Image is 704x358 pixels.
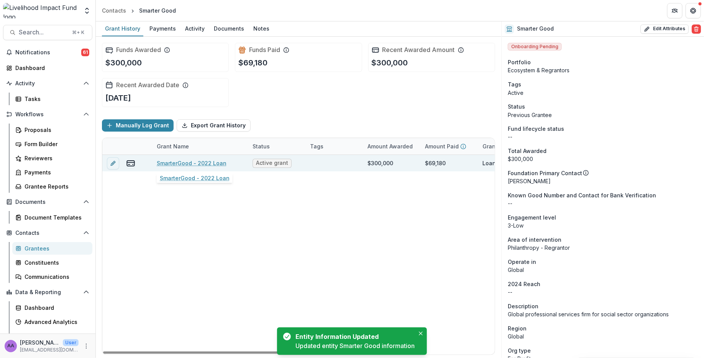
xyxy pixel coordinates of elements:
[508,288,698,296] p: --
[3,62,92,74] a: Dashboard
[508,147,546,155] span: Total Awarded
[363,142,417,150] div: Amount Awarded
[508,155,698,163] div: $300,000
[508,332,698,340] p: Global
[105,57,142,68] p: $300,000
[3,196,92,208] button: Open Documents
[12,180,92,193] a: Grantee Reports
[368,159,393,167] div: $300,000
[508,90,523,96] span: Active
[25,304,86,312] div: Dashboard
[508,133,698,141] p: --
[305,138,363,155] div: Tags
[107,157,119,169] button: edit
[508,66,698,74] p: Ecosystem & Regrantors
[146,23,179,34] div: Payments
[3,3,79,18] img: Livelihood Impact Fund logo
[15,49,81,56] span: Notifications
[25,154,86,162] div: Reviewers
[508,324,527,332] span: Region
[15,64,86,72] div: Dashboard
[508,125,564,133] span: Fund lifecycle status
[508,244,698,252] p: Philanthropy - Regrantor
[15,80,80,87] span: Activity
[508,80,521,88] span: Tags
[425,159,446,167] div: $69,180
[238,57,267,68] p: $69,180
[25,213,86,221] div: Document Templates
[425,142,459,150] p: Amount Paid
[640,24,689,34] button: Edit Attributes
[508,280,540,288] span: 2024 Reach
[3,286,92,298] button: Open Data & Reporting
[508,191,656,199] span: Known Good Number and Contact for Bank Verification
[12,301,92,314] a: Dashboard
[3,25,92,40] button: Search...
[12,166,92,179] a: Payments
[372,57,408,68] p: $300,000
[105,92,131,104] p: [DATE]
[25,182,86,190] div: Grantee Reports
[478,142,517,150] div: Grant Type
[82,342,91,351] button: More
[211,21,247,36] a: Documents
[249,46,280,54] h2: Funds Paid
[102,23,143,34] div: Grant History
[508,43,562,50] span: Onboarding Pending
[139,7,176,15] div: Smarter Good
[15,111,80,118] span: Workflows
[63,339,79,346] p: User
[25,318,86,326] div: Advanced Analytics
[508,103,525,111] span: Status
[102,7,126,15] div: Contacts
[250,23,272,34] div: Notes
[15,199,80,205] span: Documents
[99,5,129,16] a: Contacts
[71,28,86,37] div: ⌘ + K
[25,168,86,176] div: Payments
[25,273,86,281] div: Communications
[102,21,143,36] a: Grant History
[146,21,179,36] a: Payments
[152,138,248,155] div: Grant Name
[508,347,531,355] span: Org type
[686,3,701,18] button: Get Help
[25,244,86,252] div: Grantees
[508,169,582,177] p: Foundation Primary Contact
[382,46,455,54] h2: Recent Awarded Amount
[25,259,86,267] div: Constituents
[508,177,698,185] p: [PERSON_NAME]
[12,211,92,224] a: Document Templates
[250,21,272,36] a: Notes
[12,330,92,342] a: Data Report
[248,138,305,155] div: Status
[248,142,274,150] div: Status
[12,270,92,283] a: Communications
[182,23,208,34] div: Activity
[508,213,556,221] span: Engagement level
[478,138,535,155] div: Grant Type
[82,3,92,18] button: Open entity switcher
[3,227,92,239] button: Open Contacts
[508,258,536,266] span: Operate in
[363,138,420,155] div: Amount Awarded
[116,46,161,54] h2: Funds Awarded
[19,29,67,36] span: Search...
[211,23,247,34] div: Documents
[152,142,194,150] div: Grant Name
[20,347,79,353] p: [EMAIL_ADDRESS][DOMAIN_NAME]
[25,95,86,103] div: Tasks
[157,159,226,167] a: SmarterGood - 2022 Loan
[12,152,92,164] a: Reviewers
[667,3,683,18] button: Partners
[12,242,92,255] a: Grantees
[12,124,92,136] a: Proposals
[25,126,86,134] div: Proposals
[182,21,208,36] a: Activity
[295,332,412,341] div: Entity Information Updated
[692,24,701,34] button: Delete
[256,160,288,166] span: Active grant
